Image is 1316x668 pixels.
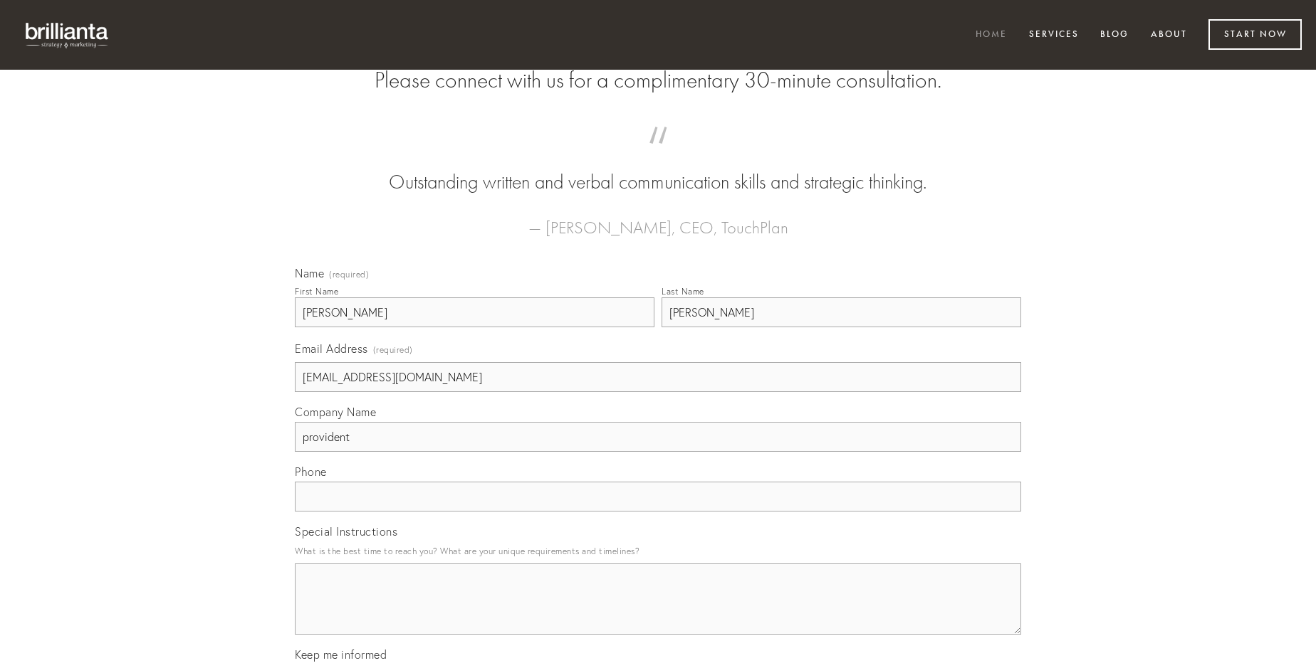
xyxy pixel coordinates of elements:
[1208,19,1302,50] a: Start Now
[1142,23,1196,47] a: About
[14,14,121,55] img: brillianta - research, strategy, marketing
[295,647,387,662] span: Keep me informed
[966,23,1016,47] a: Home
[1020,23,1088,47] a: Services
[295,405,376,419] span: Company Name
[373,340,413,359] span: (required)
[662,286,704,297] div: Last Name
[318,141,998,196] blockquote: Outstanding written and verbal communication skills and strategic thinking.
[318,141,998,169] span: “
[295,286,338,297] div: First Name
[295,67,1021,94] h2: Please connect with us for a complimentary 30-minute consultation.
[1091,23,1138,47] a: Blog
[295,524,397,539] span: Special Instructions
[295,341,368,356] span: Email Address
[295,266,324,280] span: Name
[318,196,998,242] figcaption: — [PERSON_NAME], CEO, TouchPlan
[295,541,1021,561] p: What is the best time to reach you? What are your unique requirements and timelines?
[329,270,369,279] span: (required)
[295,465,327,479] span: Phone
